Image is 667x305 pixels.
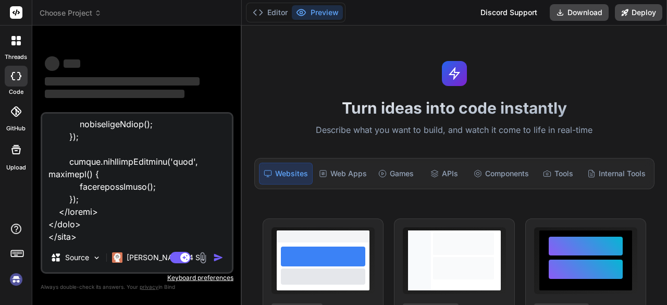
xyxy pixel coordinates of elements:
[5,53,27,62] label: threads
[248,99,661,117] h1: Turn ideas into code instantly
[197,252,209,264] img: attachment
[615,4,662,21] button: Deploy
[140,284,158,290] span: privacy
[249,5,292,20] button: Editor
[259,163,313,185] div: Websites
[6,163,26,172] label: Upload
[41,282,233,292] p: Always double-check its answers. Your in Bind
[42,114,232,243] textarea: <!LOREMIP dolo> <sita cons="ad"> <elit> <sedd eiusmod="TEM-9"> <inci utla="etdolore" magnaal="eni...
[6,124,26,133] label: GitHub
[65,252,89,263] p: Source
[470,163,533,185] div: Components
[474,4,544,21] div: Discord Support
[45,90,184,98] span: ‌
[112,252,122,263] img: Claude 4 Sonnet
[315,163,371,185] div: Web Apps
[421,163,467,185] div: APIs
[92,253,101,262] img: Pick Models
[41,274,233,282] p: Keyboard preferences
[373,163,419,185] div: Games
[45,77,200,86] span: ‌
[9,88,23,96] label: code
[213,252,224,263] img: icon
[64,59,80,68] span: ‌
[292,5,343,20] button: Preview
[45,56,59,71] span: ‌
[550,4,609,21] button: Download
[535,163,581,185] div: Tools
[248,124,661,137] p: Describe what you want to build, and watch it come to life in real-time
[127,252,204,263] p: [PERSON_NAME] 4 S..
[7,271,25,288] img: signin
[583,163,650,185] div: Internal Tools
[40,8,102,18] span: Choose Project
